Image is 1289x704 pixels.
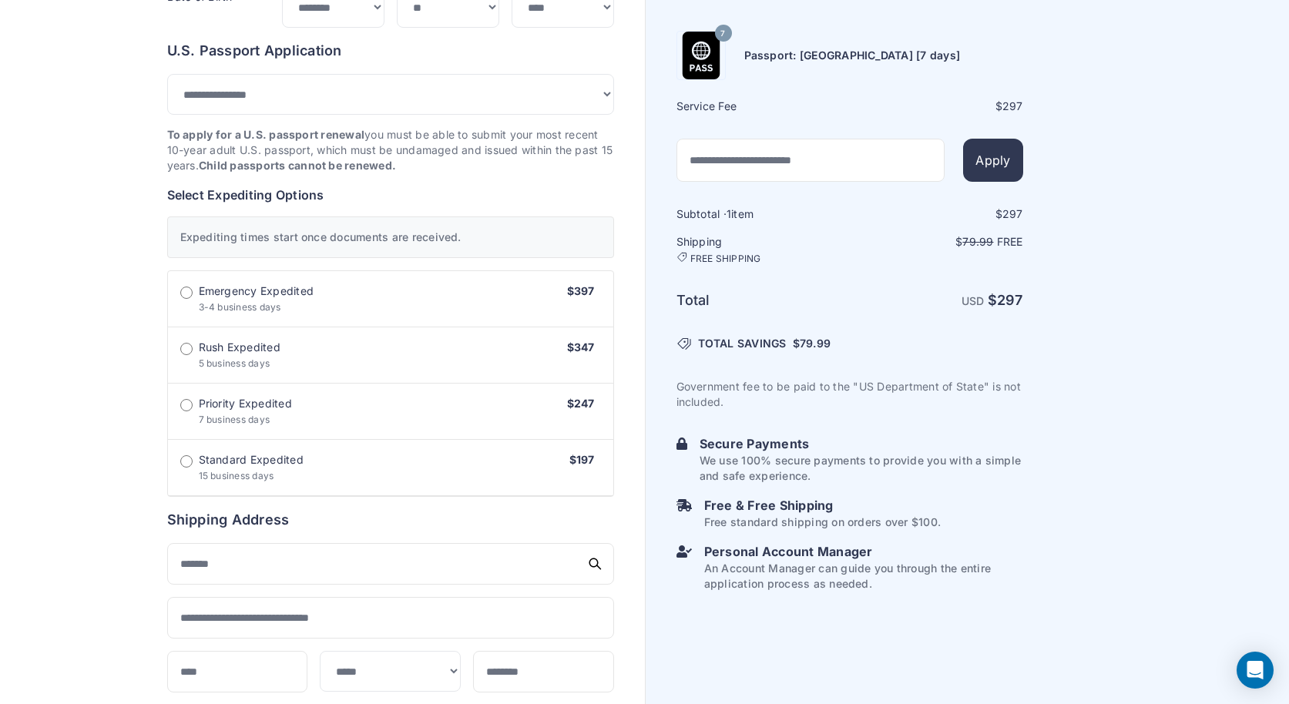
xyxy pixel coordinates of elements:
span: USD [962,294,985,307]
p: An Account Manager can guide you through the entire application process as needed. [704,561,1023,592]
span: $ [793,336,831,351]
h6: Free & Free Shipping [704,496,941,515]
span: TOTAL SAVINGS [698,336,787,351]
span: Standard Expedited [199,452,304,468]
span: $247 [567,397,595,410]
span: Priority Expedited [199,396,292,411]
span: 79.99 [962,235,993,248]
span: 1 [727,207,731,220]
span: $397 [567,284,595,297]
h6: Total [676,290,848,311]
span: 297 [1002,99,1023,112]
span: 297 [997,292,1023,308]
h6: Secure Payments [700,434,1023,453]
strong: To apply for a U.S. passport renewal [167,128,365,141]
div: $ [851,206,1023,222]
span: 7 business days [199,414,270,425]
p: We use 100% secure payments to provide you with a simple and safe experience. [700,453,1023,484]
strong: $ [988,292,1023,308]
h6: Service Fee [676,99,848,114]
button: Apply [963,139,1022,182]
span: Emergency Expedited [199,283,314,299]
span: 5 business days [199,357,270,369]
h6: Shipping [676,234,848,265]
p: $ [851,234,1023,250]
strong: Child passports cannot be renewed. [199,159,396,172]
img: Product Name [677,32,725,79]
h6: Shipping Address [167,509,614,531]
p: Government fee to be paid to the "US Department of State" is not included. [676,379,1023,410]
h6: Passport: [GEOGRAPHIC_DATA] [7 days] [744,48,961,63]
h6: Subtotal · item [676,206,848,222]
span: Rush Expedited [199,340,280,355]
span: 297 [1002,207,1023,220]
h6: Select Expediting Options [167,186,614,204]
p: you must be able to submit your most recent 10-year adult U.S. passport, which must be undamaged ... [167,127,614,173]
span: FREE SHIPPING [690,253,761,265]
div: Expediting times start once documents are received. [167,216,614,258]
p: Free standard shipping on orders over $100. [704,515,941,530]
span: Free [997,235,1023,248]
h6: U.S. Passport Application [167,40,614,62]
span: $347 [567,340,595,354]
span: 79.99 [800,337,831,350]
div: $ [851,99,1023,114]
span: 3-4 business days [199,301,281,313]
span: 7 [720,23,725,43]
div: Open Intercom Messenger [1237,652,1274,689]
h6: Personal Account Manager [704,542,1023,561]
span: $197 [569,453,595,466]
span: 15 business days [199,470,274,481]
